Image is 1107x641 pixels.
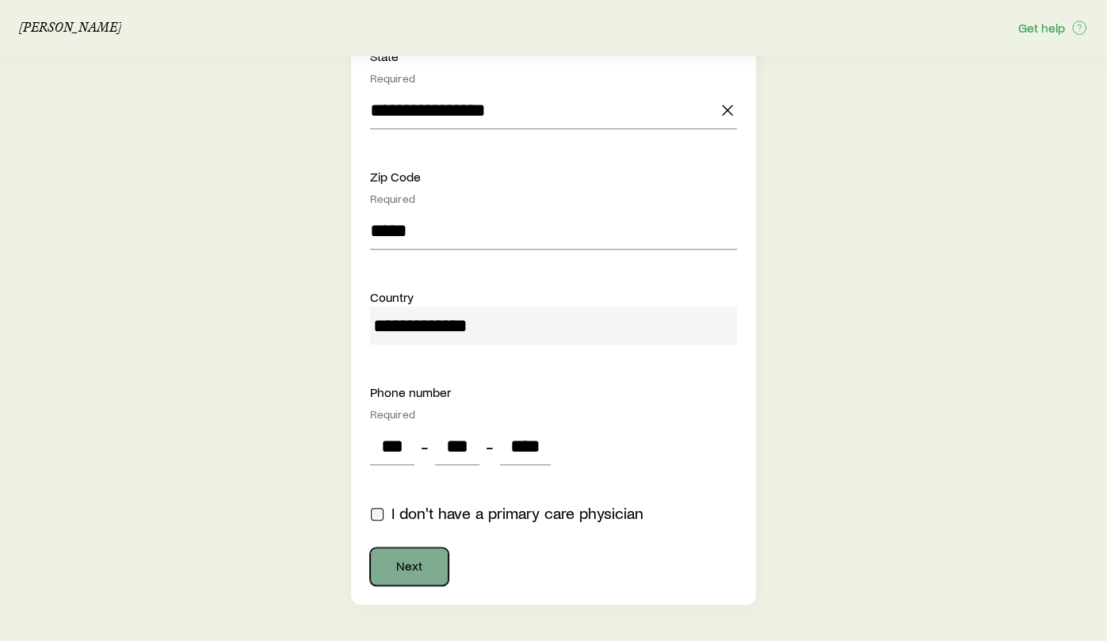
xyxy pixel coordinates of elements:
p: [PERSON_NAME] [19,20,121,36]
span: - [421,435,429,457]
span: I don't have a primary care physician [391,503,643,522]
span: - [486,435,494,457]
div: Required [370,193,738,205]
button: Next [370,548,449,586]
input: I don't have a primary care physician [371,508,384,521]
div: Zip Code [370,167,738,205]
div: Required [370,408,738,421]
div: Phone number [370,383,738,421]
div: Required [370,72,738,85]
button: Get help [1017,19,1088,37]
div: Country [370,288,738,307]
div: State [370,47,738,85]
